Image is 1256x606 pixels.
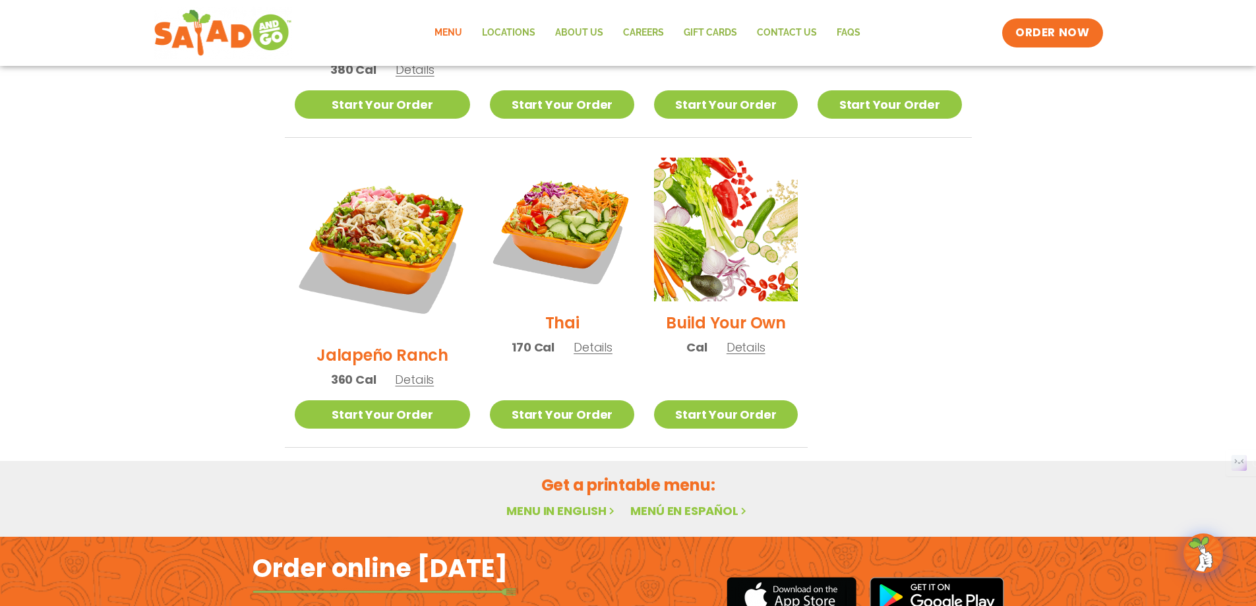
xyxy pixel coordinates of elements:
img: Product photo for Jalapeño Ranch Salad [295,158,471,334]
a: Start Your Order [654,90,798,119]
span: 360 Cal [331,371,376,388]
h2: Thai [545,311,580,334]
span: 170 Cal [512,338,554,356]
img: new-SAG-logo-768×292 [154,7,293,59]
a: Start Your Order [295,90,471,119]
a: About Us [545,18,613,48]
span: Details [396,61,434,78]
a: Start Your Order [654,400,798,429]
span: ORDER NOW [1015,25,1089,41]
a: Start Your Order [490,90,634,119]
a: ORDER NOW [1002,18,1102,47]
h2: Build Your Own [666,311,786,334]
h2: Jalapeño Ranch [316,344,448,367]
a: Start Your Order [818,90,961,119]
h2: Order online [DATE] [253,552,508,584]
h2: Get a printable menu: [285,473,972,497]
a: Contact Us [747,18,827,48]
a: Menu in English [506,502,617,519]
span: Details [574,339,613,355]
img: Product photo for Thai Salad [490,158,634,301]
span: Details [727,339,765,355]
a: Start Your Order [295,400,471,429]
a: GIFT CARDS [674,18,747,48]
img: Product photo for Build Your Own [654,158,798,301]
a: Locations [472,18,545,48]
img: fork [253,588,516,595]
a: Menu [425,18,472,48]
span: Cal [686,338,707,356]
img: wpChatIcon [1185,535,1222,572]
a: Careers [613,18,674,48]
span: 380 Cal [330,61,376,78]
a: Start Your Order [490,400,634,429]
span: Details [395,371,434,388]
a: Menú en español [630,502,749,519]
nav: Menu [425,18,870,48]
a: FAQs [827,18,870,48]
